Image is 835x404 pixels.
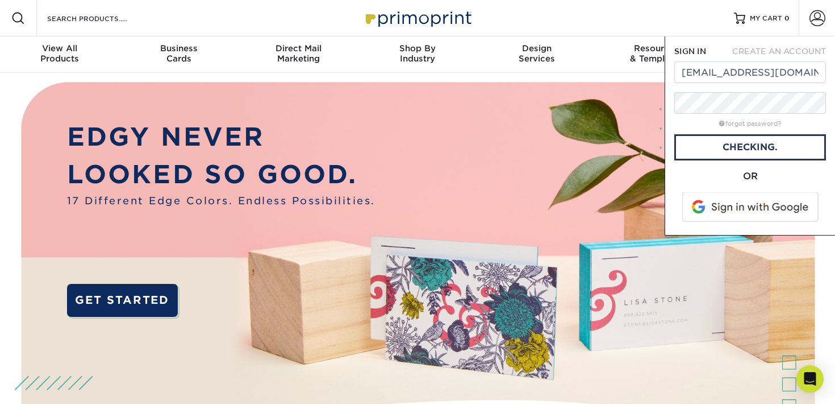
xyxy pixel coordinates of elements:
div: Cards [119,43,239,64]
span: MY CART [750,14,782,23]
a: forgot password? [719,120,781,127]
div: OR [674,170,826,183]
span: Shop By [358,43,477,53]
div: Industry [358,43,477,64]
span: 0 [784,14,790,22]
span: SIGN IN [674,47,706,56]
span: CREATE AN ACCOUNT [732,47,826,56]
a: GET STARTED [67,284,178,317]
span: Design [477,43,596,53]
input: SEARCH PRODUCTS..... [46,11,157,25]
a: Shop ByIndustry [358,36,477,73]
div: Services [477,43,596,64]
a: BusinessCards [119,36,239,73]
div: Open Intercom Messenger [796,365,824,393]
input: Email [674,61,826,83]
a: DesignServices [477,36,596,73]
div: Marketing [239,43,358,64]
span: Direct Mail [239,43,358,53]
a: Direct MailMarketing [239,36,358,73]
img: Primoprint [361,6,474,30]
a: Checking. [674,134,826,160]
span: Resources [596,43,716,53]
a: Resources& Templates [596,36,716,73]
p: EDGY NEVER [67,118,375,156]
span: 17 Different Edge Colors. Endless Possibilities. [67,193,375,208]
span: Business [119,43,239,53]
p: LOOKED SO GOOD. [67,156,375,193]
div: & Templates [596,43,716,64]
